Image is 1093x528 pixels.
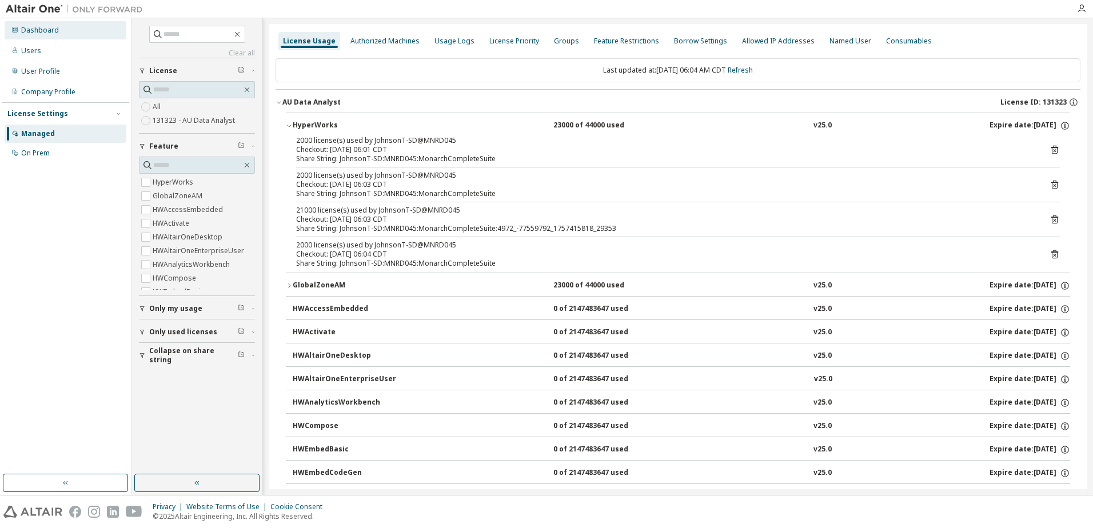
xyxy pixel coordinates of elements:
[813,351,832,361] div: v25.0
[126,506,142,518] img: youtube.svg
[293,437,1070,462] button: HWEmbedBasic0 of 2147483647 usedv25.0Expire date:[DATE]
[553,468,656,478] div: 0 of 2147483647 used
[489,37,539,46] div: License Priority
[554,37,579,46] div: Groups
[553,327,656,338] div: 0 of 2147483647 used
[553,374,656,385] div: 0 of 2147483647 used
[238,66,245,75] span: Clear filter
[742,37,815,46] div: Allowed IP Addresses
[149,142,178,151] span: Feature
[990,121,1070,131] div: Expire date: [DATE]
[149,66,177,75] span: License
[813,327,832,338] div: v25.0
[3,506,62,518] img: altair_logo.svg
[139,343,255,368] button: Collapse on share string
[553,421,656,431] div: 0 of 2147483647 used
[674,37,727,46] div: Borrow Settings
[21,67,60,76] div: User Profile
[296,250,1032,259] div: Checkout: [DATE] 06:04 CDT
[238,351,245,360] span: Clear filter
[21,26,59,35] div: Dashboard
[153,285,206,299] label: HWEmbedBasic
[276,58,1080,82] div: Last updated at: [DATE] 06:04 AM CDT
[153,100,163,114] label: All
[990,468,1070,478] div: Expire date: [DATE]
[238,327,245,337] span: Clear filter
[990,421,1070,431] div: Expire date: [DATE]
[153,217,192,230] label: HWActivate
[296,145,1032,154] div: Checkout: [DATE] 06:01 CDT
[293,327,396,338] div: HWActivate
[153,511,329,521] p: © 2025 Altair Engineering, Inc. All Rights Reserved.
[6,3,149,15] img: Altair One
[21,129,55,138] div: Managed
[153,271,198,285] label: HWCompose
[21,149,50,158] div: On Prem
[153,258,232,271] label: HWAnalyticsWorkbench
[149,304,202,313] span: Only my usage
[286,113,1070,138] button: HyperWorks23000 of 44000 usedv25.0Expire date:[DATE]
[153,189,205,203] label: GlobalZoneAM
[293,121,396,131] div: HyperWorks
[1000,98,1067,107] span: License ID: 131323
[293,468,396,478] div: HWEmbedCodeGen
[238,304,245,313] span: Clear filter
[139,134,255,159] button: Feature
[814,374,832,385] div: v25.0
[153,203,225,217] label: HWAccessEmbedded
[990,281,1070,291] div: Expire date: [DATE]
[296,180,1032,189] div: Checkout: [DATE] 06:03 CDT
[293,320,1070,345] button: HWActivate0 of 2147483647 usedv25.0Expire date:[DATE]
[296,224,1032,233] div: Share String: JohnsonT-SD:MNRD045:MonarchCompleteSuite:4972_-77559792_1757415818_29353
[153,502,186,511] div: Privacy
[293,351,396,361] div: HWAltairOneDesktop
[293,484,1070,509] button: HWEmbedSimulation0 of 2147483647 usedv25.0Expire date:[DATE]
[553,304,656,314] div: 0 of 2147483647 used
[813,398,832,408] div: v25.0
[594,37,659,46] div: Feature Restrictions
[293,343,1070,369] button: HWAltairOneDesktop0 of 2147483647 usedv25.0Expire date:[DATE]
[7,109,68,118] div: License Settings
[990,445,1070,455] div: Expire date: [DATE]
[813,304,832,314] div: v25.0
[107,506,119,518] img: linkedin.svg
[293,367,1070,392] button: HWAltairOneEnterpriseUser0 of 2147483647 usedv25.0Expire date:[DATE]
[21,87,75,97] div: Company Profile
[296,259,1032,268] div: Share String: JohnsonT-SD:MNRD045:MonarchCompleteSuite
[282,98,341,107] div: AU Data Analyst
[553,351,656,361] div: 0 of 2147483647 used
[293,374,396,385] div: HWAltairOneEnterpriseUser
[276,90,1080,115] button: AU Data AnalystLicense ID: 131323
[139,49,255,58] a: Clear all
[990,327,1070,338] div: Expire date: [DATE]
[434,37,474,46] div: Usage Logs
[293,281,396,291] div: GlobalZoneAM
[293,461,1070,486] button: HWEmbedCodeGen0 of 2147483647 usedv25.0Expire date:[DATE]
[553,398,656,408] div: 0 of 2147483647 used
[990,351,1070,361] div: Expire date: [DATE]
[139,58,255,83] button: License
[813,281,832,291] div: v25.0
[153,175,196,189] label: HyperWorks
[293,398,396,408] div: HWAnalyticsWorkbench
[139,296,255,321] button: Only my usage
[553,121,656,131] div: 23000 of 44000 used
[153,230,225,244] label: HWAltairOneDesktop
[990,374,1070,385] div: Expire date: [DATE]
[990,304,1070,314] div: Expire date: [DATE]
[186,502,270,511] div: Website Terms of Use
[829,37,871,46] div: Named User
[149,327,217,337] span: Only used licenses
[813,421,832,431] div: v25.0
[813,445,832,455] div: v25.0
[283,37,336,46] div: License Usage
[813,468,832,478] div: v25.0
[296,206,1032,215] div: 21000 license(s) used by JohnsonT-SD@MNRD045
[286,273,1070,298] button: GlobalZoneAM23000 of 44000 usedv25.0Expire date:[DATE]
[296,154,1032,163] div: Share String: JohnsonT-SD:MNRD045:MonarchCompleteSuite
[350,37,420,46] div: Authorized Machines
[813,121,832,131] div: v25.0
[88,506,100,518] img: instagram.svg
[293,390,1070,415] button: HWAnalyticsWorkbench0 of 2147483647 usedv25.0Expire date:[DATE]
[149,346,238,365] span: Collapse on share string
